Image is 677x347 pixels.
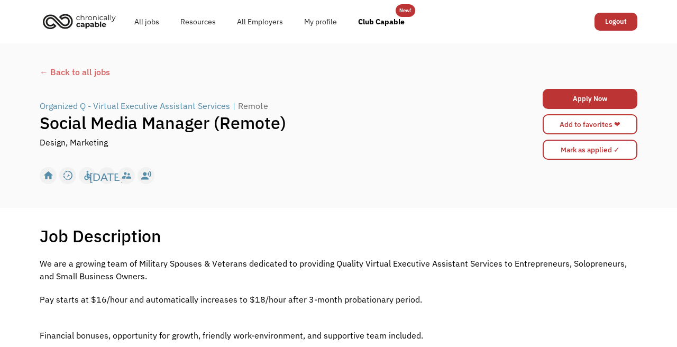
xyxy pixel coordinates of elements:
[543,114,637,134] a: Add to favorites ❤
[40,293,637,306] p: Pay starts at $16/hour and automatically increases to $18/hour after 3-month probationary period.
[170,5,226,39] a: Resources
[40,136,108,149] div: Design, Marketing
[40,66,637,78] a: ← Back to all jobs
[43,168,54,184] div: home
[62,168,74,184] div: slow_motion_video
[40,99,230,112] div: Organized Q - Virtual Executive Assistant Services
[238,99,268,112] div: Remote
[121,168,132,184] div: supervisor_account
[543,89,637,109] a: Apply Now
[399,4,411,17] div: New!
[543,137,637,162] form: Mark as applied form
[594,13,637,31] a: Logout
[40,10,124,33] a: home
[82,168,93,184] div: accessible
[124,5,170,39] a: All jobs
[40,316,637,342] p: ‍ Financial bonuses, opportunity for growth, friendly work-environment, and supportive team inclu...
[40,112,488,133] h1: Social Media Manager (Remote)
[40,10,119,33] img: Chronically Capable logo
[40,225,161,246] h1: Job Description
[543,140,637,160] input: Mark as applied ✓
[347,5,415,39] a: Club Capable
[233,99,235,112] div: |
[40,99,271,112] a: Organized Q - Virtual Executive Assistant Services|Remote
[294,5,347,39] a: My profile
[226,5,294,39] a: All Employers
[40,257,637,282] p: We are a growing team of Military Spouses & Veterans dedicated to providing Quality Virtual Execu...
[141,168,152,184] div: record_voice_over
[89,168,124,184] div: [DATE]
